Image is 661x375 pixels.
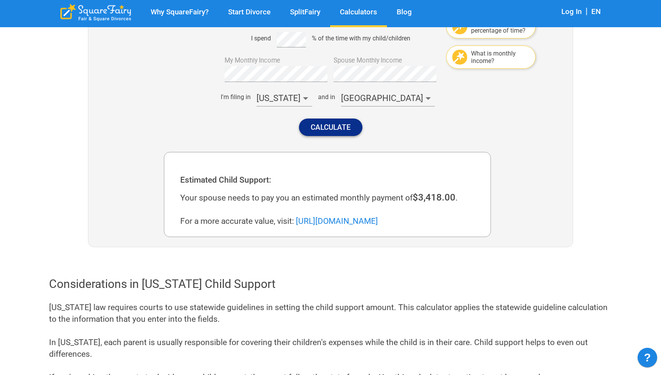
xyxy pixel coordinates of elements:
[330,8,387,17] a: Calculators
[318,93,335,101] div: and in
[299,119,362,136] button: Calculate
[413,192,455,203] span: $3,418.00
[225,56,280,65] label: My Monthly Income
[387,8,422,17] a: Blog
[221,93,251,101] div: I'm filing in
[296,216,378,226] a: [URL][DOMAIN_NAME]
[582,6,591,16] span: |
[60,4,131,21] div: SquareFairy Logo
[561,7,582,16] a: Log In
[251,35,271,42] div: I spend
[634,344,661,375] iframe: JSD widget
[471,50,529,65] div: What is monthly income?
[49,276,612,292] div: Considerations in [US_STATE] Child Support
[591,7,601,17] div: EN
[141,8,218,17] a: Why SquareFairy?
[312,35,410,42] div: % of the time with my child/children
[180,192,481,227] div: Your spouse needs to pay you an estimated monthly payment of . For a more accurate value, visit:
[218,8,280,17] a: Start Divorce
[180,174,481,186] div: Estimated Child Support:
[334,56,402,65] label: Spouse Monthly Income
[341,91,435,106] div: [GEOGRAPHIC_DATA]
[257,91,312,106] div: [US_STATE]
[280,8,330,17] a: SplitFairy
